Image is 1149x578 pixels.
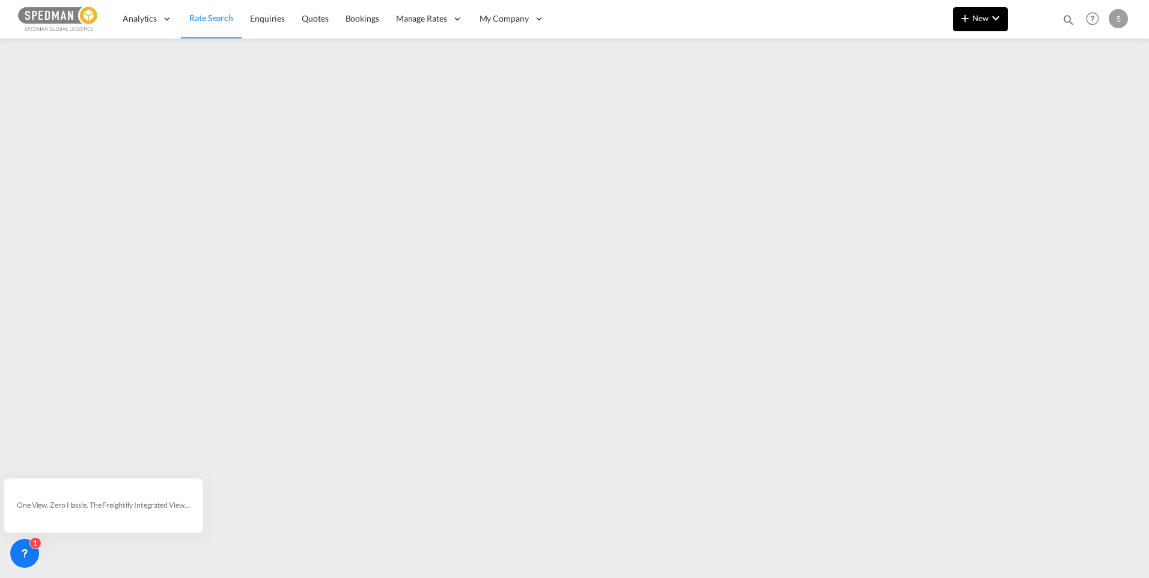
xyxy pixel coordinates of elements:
span: New [958,13,1003,23]
div: S [1109,9,1128,28]
span: Rate Search [189,13,233,23]
span: Manage Rates [396,13,447,25]
span: Help [1082,8,1103,29]
md-icon: icon-chevron-down [989,11,1003,25]
div: Help [1082,8,1109,30]
span: Quotes [302,13,328,23]
span: Bookings [346,13,379,23]
div: icon-magnify [1062,13,1075,31]
span: My Company [480,13,529,25]
md-icon: icon-magnify [1062,13,1075,26]
img: c12ca350ff1b11efb6b291369744d907.png [18,5,99,32]
button: icon-plus 400-fgNewicon-chevron-down [953,7,1008,31]
span: Analytics [123,13,157,25]
md-icon: icon-plus 400-fg [958,11,972,25]
span: Enquiries [250,13,285,23]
